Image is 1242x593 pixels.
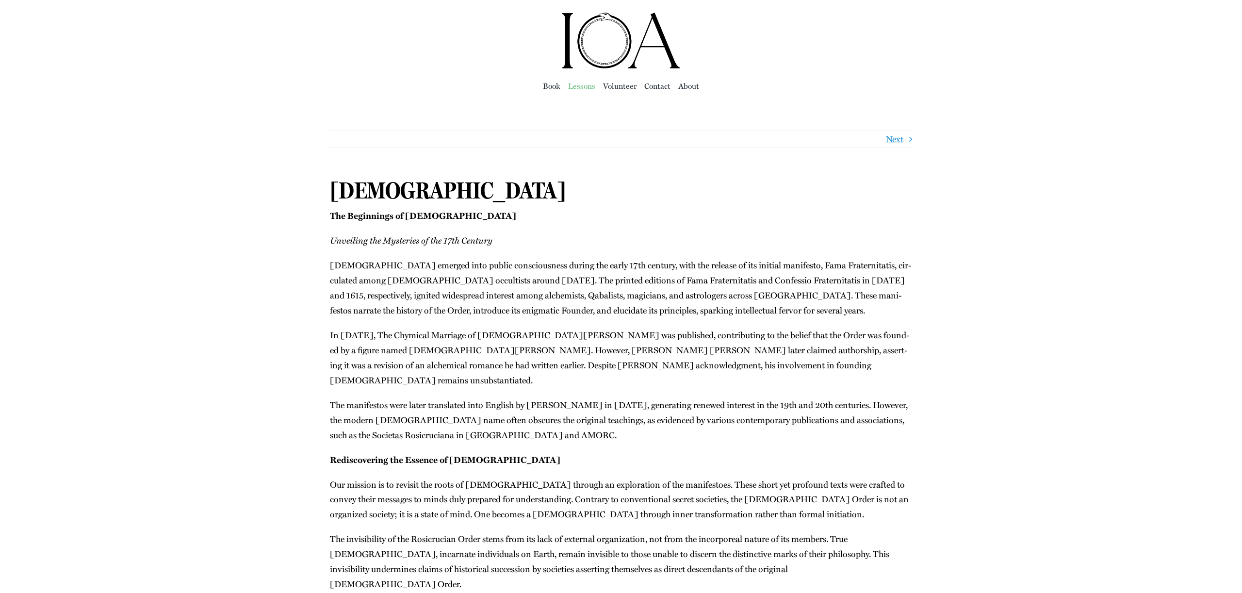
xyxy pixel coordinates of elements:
h1: [DEMOGRAPHIC_DATA] [330,177,912,205]
em: Unveil­ing the Mys­ter­ies of the 17th Century [330,233,492,247]
a: Con­tact [644,79,670,93]
img: Institute of Awakening [560,12,682,70]
strong: Redis­cov­er­ing the Essence of [DEMOGRAPHIC_DATA] [330,453,560,466]
a: Next [886,131,903,147]
a: Lessons [568,79,595,93]
p: The man­i­festos were lat­er trans­lat­ed into Eng­lish by [PERSON_NAME] in [DATE], gen­er­at­ing... [330,397,912,443]
nav: Main [330,70,912,101]
p: [DEMOGRAPHIC_DATA] emerged into pub­lic con­scious­ness dur­ing the ear­ly 17th cen­tu­ry, with t... [330,258,912,318]
a: Book [543,79,560,93]
a: About [678,79,699,93]
a: ioa-logo [560,10,682,22]
p: In [DATE], The Chymi­cal Mar­riage of [DEMOGRAPHIC_DATA][PERSON_NAME] was pub­lished, con­tribut­... [330,328,912,388]
p: Our mis­sion is to revis­it the roots of [DEMOGRAPHIC_DATA] through an explo­ration of the man­i­... [330,477,912,522]
a: Vol­un­teer [603,79,637,93]
p: The invis­i­bil­i­ty of the Rosi­cru­cian Order stems from its lack of exter­nal orga­ni­za­tion,... [330,531,912,592]
strong: The Begin­nings of [DEMOGRAPHIC_DATA] [330,209,516,222]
